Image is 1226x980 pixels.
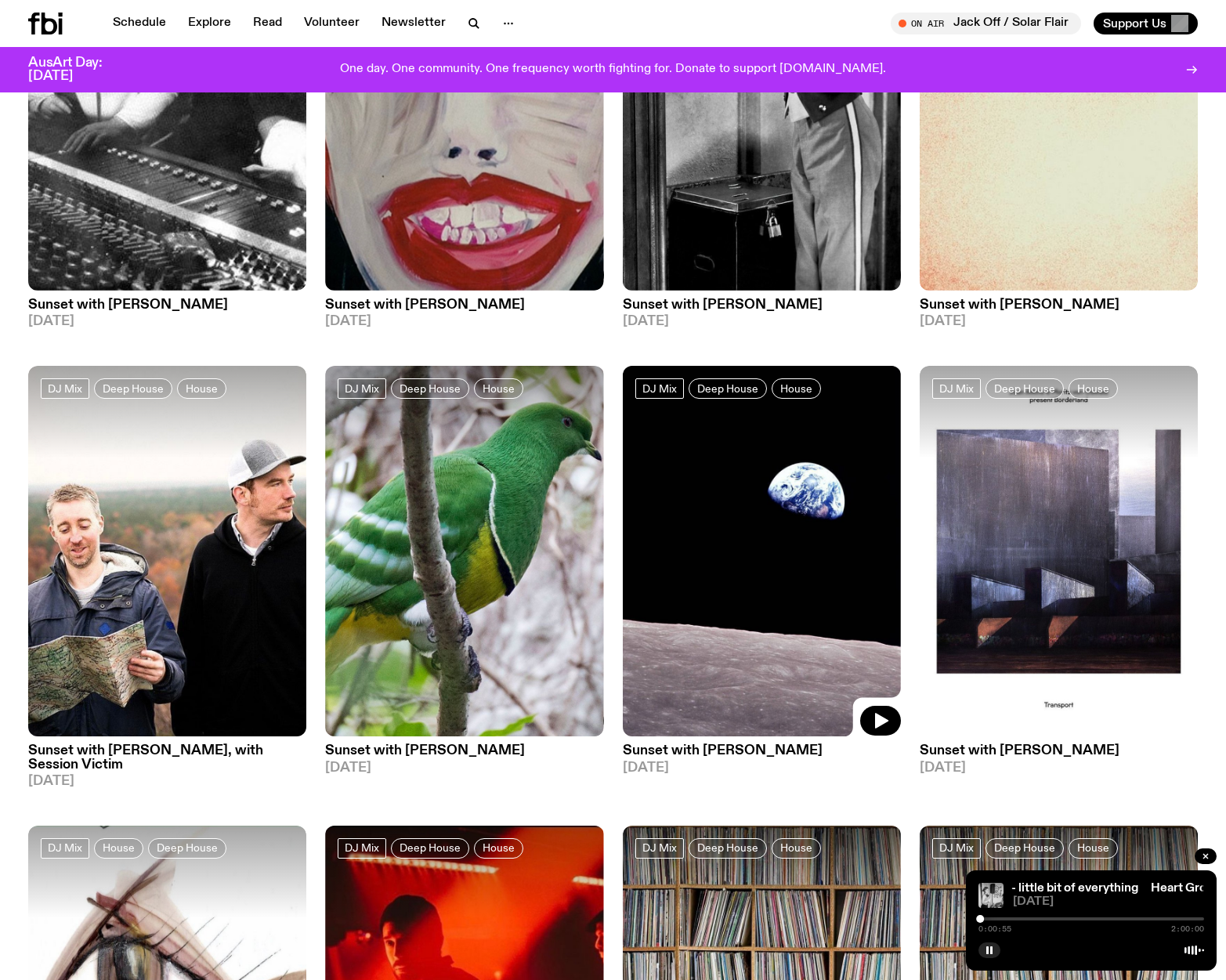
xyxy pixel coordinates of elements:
span: House [186,382,218,394]
span: House [1077,382,1109,394]
span: House [103,842,135,854]
a: Deep House [391,378,469,399]
span: Deep House [994,382,1055,394]
img: A green dove sits on a tree. [325,366,603,737]
span: House [1077,842,1109,854]
a: DJ Mix [338,378,386,399]
h3: Sunset with [PERSON_NAME] [325,298,603,312]
span: DJ Mix [345,842,379,854]
span: DJ Mix [48,382,82,394]
span: Deep House [697,842,758,854]
span: DJ Mix [345,382,379,394]
a: DJ Mix [635,838,684,859]
a: Newsletter [372,13,455,34]
h3: Sunset with [PERSON_NAME] [623,298,901,312]
h3: Sunset with [PERSON_NAME] [623,744,901,758]
a: Read [244,13,291,34]
span: [DATE] [920,761,1198,775]
a: Deep House [689,838,767,859]
span: Deep House [103,382,164,394]
img: two men in an arid landscape, one wearing a hat looks to the side, the other reads a map [28,366,306,737]
a: Deep House [148,838,226,859]
span: DJ Mix [642,382,677,394]
span: Support Us [1103,16,1166,31]
a: Sunset with [PERSON_NAME][DATE] [623,291,901,328]
a: House [1069,838,1118,859]
button: On AirJack Off / Solar Flair [891,13,1081,34]
a: Sunset with [PERSON_NAME][DATE] [28,291,306,328]
a: Schedule [103,13,175,34]
a: House [177,378,226,399]
h3: Sunset with [PERSON_NAME] [325,744,603,758]
a: Sunset with [PERSON_NAME][DATE] [920,291,1198,328]
h3: AusArt Day: [DATE] [28,56,128,83]
span: [DATE] [28,775,306,788]
h3: Sunset with [PERSON_NAME] [28,298,306,312]
span: [DATE] [28,315,306,328]
a: House [474,838,523,859]
a: DJ Mix [932,378,981,399]
a: Sunset with [PERSON_NAME][DATE] [920,736,1198,774]
span: Deep House [400,842,461,854]
span: Deep House [400,382,461,394]
a: Sunset with [PERSON_NAME][DATE] [325,736,603,774]
span: DJ Mix [939,382,974,394]
a: DJ Mix [41,378,89,399]
span: [DATE] [623,761,901,775]
span: 0:00:55 [978,925,1011,933]
span: 2:00:00 [1171,925,1204,933]
span: DJ Mix [642,842,677,854]
p: One day. One community. One frequency worth fighting for. Donate to support [DOMAIN_NAME]. [340,63,886,77]
h3: Sunset with [PERSON_NAME] [920,298,1198,312]
h3: Sunset with [PERSON_NAME] [920,744,1198,758]
a: DJ Mix [338,838,386,859]
a: Sunset with [PERSON_NAME], with Session Victim[DATE] [28,736,306,787]
span: Deep House [157,842,218,854]
a: Explore [179,13,240,34]
a: Sunset with [PERSON_NAME][DATE] [623,736,901,774]
img: A half visible earth shot from the perspective of someone on the moon [623,366,901,737]
span: [DATE] [1013,896,1204,908]
a: House [474,378,523,399]
span: DJ Mix [939,842,974,854]
a: House [94,838,143,859]
a: DJ Mix [932,838,981,859]
button: Support Us [1094,13,1198,34]
a: Volunteer [295,13,369,34]
span: [DATE] [920,315,1198,328]
a: House [1069,378,1118,399]
h3: Sunset with [PERSON_NAME], with Session Victim [28,744,306,771]
a: Deep House [986,378,1064,399]
img: An industrial world shrouded in shadows. [920,366,1198,737]
a: DJ Mix [41,838,89,859]
span: House [780,382,812,394]
span: House [483,382,515,394]
span: [DATE] [325,761,603,775]
a: Deep House [94,378,172,399]
a: Deep House [986,838,1064,859]
a: DJ Mix [635,378,684,399]
a: House [772,838,821,859]
span: House [780,842,812,854]
span: Deep House [697,382,758,394]
span: Deep House [994,842,1055,854]
a: House [772,378,821,399]
a: Heart Groove EP. 1 - little bit of everything [906,882,1138,895]
span: [DATE] [325,315,603,328]
span: DJ Mix [48,842,82,854]
a: Deep House [391,838,469,859]
span: House [483,842,515,854]
a: Sunset with [PERSON_NAME][DATE] [325,291,603,328]
span: [DATE] [623,315,901,328]
a: Deep House [689,378,767,399]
